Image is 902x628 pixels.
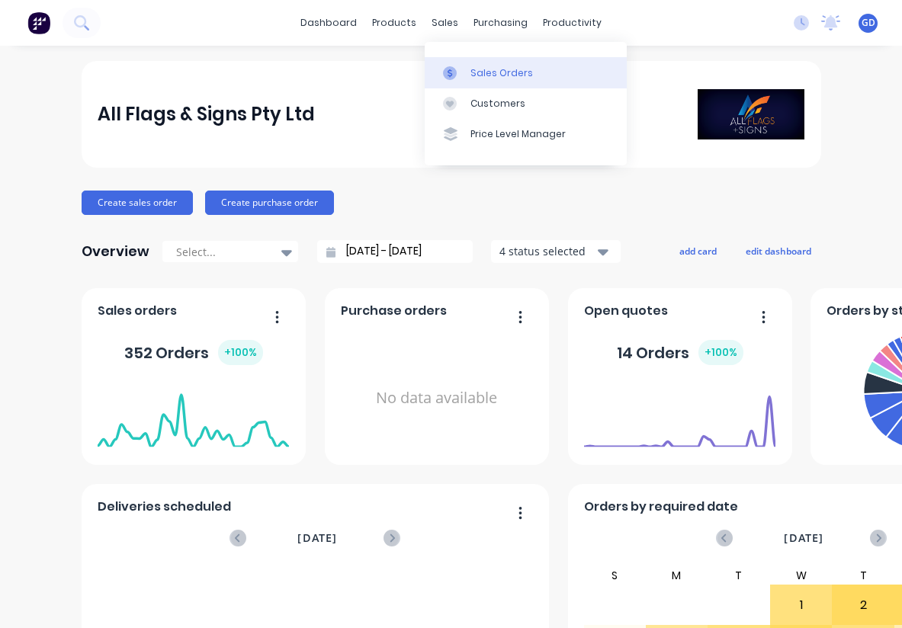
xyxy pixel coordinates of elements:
div: Sales Orders [470,66,533,80]
div: 1 [771,586,832,624]
a: Sales Orders [425,57,627,88]
div: 14 Orders [617,340,743,365]
span: [DATE] [297,530,337,546]
a: dashboard [293,11,364,34]
span: Purchase orders [341,302,447,320]
img: Factory [27,11,50,34]
button: 4 status selected [491,240,621,263]
span: Open quotes [584,302,668,320]
div: Price Level Manager [470,127,566,141]
img: All Flags & Signs Pty Ltd [698,89,804,139]
a: Customers [425,88,627,119]
div: 2 [833,586,894,624]
div: T [708,566,770,585]
button: Create sales order [82,191,193,215]
div: S [583,566,646,585]
button: add card [669,241,727,261]
div: + 100 % [218,340,263,365]
div: purchasing [466,11,535,34]
div: All Flags & Signs Pty Ltd [98,99,315,130]
div: Overview [82,236,149,267]
div: productivity [535,11,609,34]
button: edit dashboard [736,241,821,261]
button: Create purchase order [205,191,334,215]
div: Customers [470,97,525,111]
a: Price Level Manager [425,119,627,149]
div: No data available [341,326,532,470]
div: sales [424,11,466,34]
div: + 100 % [698,340,743,365]
div: 4 status selected [499,243,595,259]
div: T [832,566,894,585]
div: products [364,11,424,34]
span: [DATE] [784,530,823,546]
div: W [770,566,833,585]
div: 352 Orders [124,340,263,365]
span: Sales orders [98,302,177,320]
span: GD [862,16,875,30]
div: M [646,566,708,585]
